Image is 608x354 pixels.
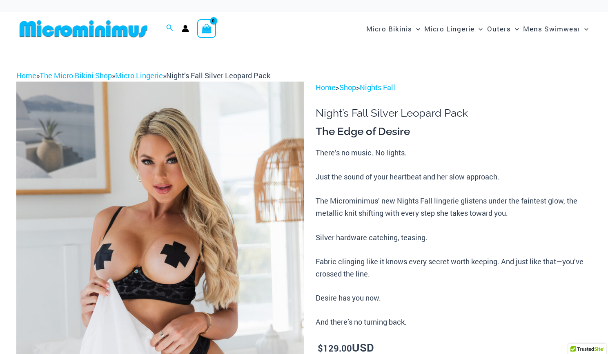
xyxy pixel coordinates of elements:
a: Shop [339,82,356,92]
h3: The Edge of Desire [316,125,592,139]
a: Account icon link [182,25,189,32]
span: Micro Bikinis [366,18,412,39]
a: Home [16,71,36,80]
bdi: 129.00 [318,342,352,354]
p: > > [316,82,592,94]
span: Menu Toggle [511,18,519,39]
span: $ [318,342,323,354]
a: Mens SwimwearMenu ToggleMenu Toggle [521,16,590,41]
nav: Site Navigation [363,15,592,42]
a: The Micro Bikini Shop [40,71,112,80]
span: Mens Swimwear [523,18,580,39]
h1: Night’s Fall Silver Leopard Pack [316,107,592,119]
a: View Shopping Cart, empty [197,19,216,38]
a: Nights Fall [360,82,395,92]
a: Home [316,82,336,92]
span: Night’s Fall Silver Leopard Pack [166,71,270,80]
img: MM SHOP LOGO FLAT [16,20,151,38]
a: Micro BikinisMenu ToggleMenu Toggle [364,16,422,41]
a: Micro LingerieMenu ToggleMenu Toggle [422,16,485,41]
a: Search icon link [166,23,174,34]
a: Micro Lingerie [115,71,163,80]
span: Menu Toggle [474,18,483,39]
span: Micro Lingerie [424,18,474,39]
span: Menu Toggle [412,18,420,39]
span: Outers [487,18,511,39]
a: OutersMenu ToggleMenu Toggle [485,16,521,41]
p: There’s no music. No lights. Just the sound of your heartbeat and her slow approach. The Micromin... [316,147,592,329]
span: Menu Toggle [580,18,588,39]
span: » » » [16,71,270,80]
